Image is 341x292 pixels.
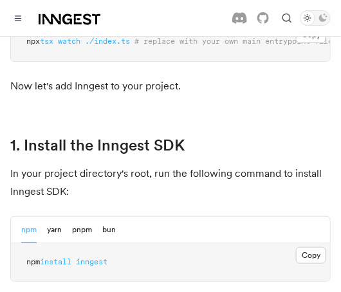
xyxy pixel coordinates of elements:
[279,10,295,26] button: Find something...
[40,37,53,46] span: tsx
[72,217,92,243] button: pnpm
[10,165,331,201] p: In your project directory's root, run the following command to install Inngest SDK:
[134,37,333,46] span: # replace with your own main entrypoint file
[10,10,26,26] button: Toggle navigation
[26,37,40,46] span: npx
[58,37,80,46] span: watch
[10,136,185,154] a: 1. Install the Inngest SDK
[85,37,130,46] span: ./index.ts
[76,257,107,266] span: inngest
[300,10,331,26] button: Toggle dark mode
[47,217,62,243] button: yarn
[26,257,40,266] span: npm
[40,257,71,266] span: install
[296,247,326,264] button: Copy
[102,217,116,243] button: bun
[10,77,331,95] p: Now let's add Inngest to your project.
[21,217,37,243] button: npm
